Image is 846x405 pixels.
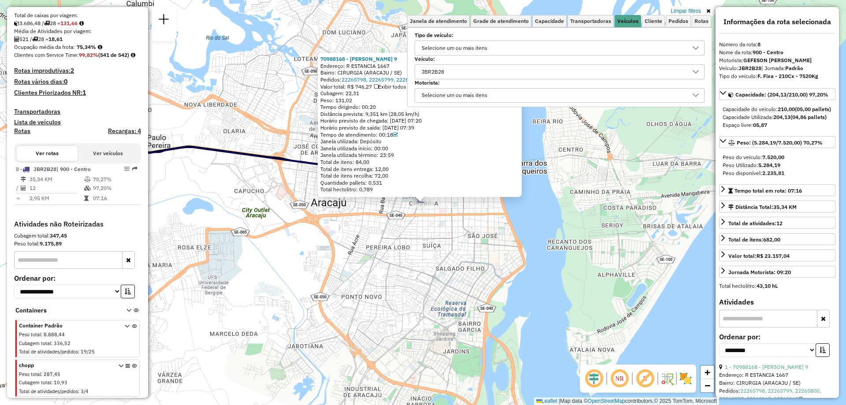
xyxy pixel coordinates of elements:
a: Com service time [393,131,398,138]
i: Total de Atividades [14,37,19,42]
em: Opções [124,166,130,171]
span: 3/4 [81,388,89,394]
a: Jornada Motorista: 09:20 [719,266,835,278]
strong: (04,86 pallets) [790,114,827,120]
span: Pedidos [668,19,688,24]
div: Quantidade pallets: 0,531 [320,179,519,186]
div: Janela utilizada início: 00:00 [320,145,519,152]
div: Peso: (5.284,19/7.520,00) 70,27% [719,150,835,181]
span: JBR2B28 [33,166,56,172]
a: Valor total:R$ 23.157,04 [719,249,835,261]
div: Tempo de atendimento: 00:18 [320,131,519,138]
strong: 347,45 [50,232,67,239]
a: Tempo total em rota: 07:16 [719,184,835,196]
strong: (05,00 pallets) [795,106,831,112]
div: Selecione um ou mais itens [419,41,490,55]
span: Total de atividades: [728,220,783,227]
strong: 7.520,00 [762,154,784,160]
button: Ver rotas [17,146,78,161]
div: Distância Total: [728,203,797,211]
a: 1 - 70988168 - [PERSON_NAME] 9 [725,364,808,370]
div: JBR2B28 [419,65,447,79]
i: Total de rotas [32,37,38,42]
span: : [78,349,79,355]
a: Capacidade: (204,13/210,00) 97,20% [719,88,835,100]
label: Motorista: [415,79,705,87]
div: Nome da rota: [719,48,835,56]
strong: (541 de 542) [98,52,129,58]
div: Total hectolitro: 0,789 [320,186,519,193]
strong: 18,61 [48,36,63,42]
span: | Jornada: [761,65,803,71]
div: Total de itens entrega: 12,00 [320,166,519,173]
span: 35,34 KM [773,204,797,210]
span: Exibir todos [374,83,406,90]
div: Motorista: [719,56,835,64]
em: Rota exportada [132,166,137,171]
span: 336,52 [54,340,70,346]
span: Ocupação média da frota: [14,44,75,50]
i: Observações [798,396,803,401]
strong: 210,00 [778,106,795,112]
h4: Transportadoras [14,108,141,115]
span: Veículos [617,19,638,24]
a: Leaflet [536,398,557,404]
span: : [51,340,52,346]
span: Peso do veículo: [723,154,784,160]
td: = [16,194,20,203]
span: Clientes com Service Time: [14,52,79,58]
div: Distância prevista: 9,351 km (28,05 km/h) [320,111,519,118]
span: 10,93 [54,379,67,386]
div: Veículo: [719,64,835,72]
strong: 05,87 [753,122,767,128]
span: Cubagem total [19,379,51,386]
div: Jornada Motorista: 09:20 [728,268,791,276]
div: Média de Atividades por viagem: [14,27,141,35]
div: Capacidade Utilizada: [723,113,832,121]
span: | [559,398,560,404]
strong: 131,66 [60,20,78,26]
label: Tipo de veículo: [415,31,705,39]
strong: 70988168 - [PERSON_NAME] 9 [320,56,397,62]
em: Rotas cross docking consideradas [131,52,135,58]
i: Tempo total em rota [84,196,89,201]
h4: Clientes Priorizados NR: [14,89,141,97]
td: 70,27% [93,175,137,184]
div: Valor total: [728,252,790,260]
span: Container Padrão [19,322,114,330]
a: Peso: (5.284,19/7.520,00) 70,27% [719,136,835,148]
div: Capacidade: (204,13/210,00) 97,20% [719,102,835,133]
div: Total hectolitro: [719,282,835,290]
span: + [705,367,710,378]
span: Exibir rótulo [634,368,656,389]
span: − [705,380,710,391]
div: Peso total: [14,240,141,248]
strong: 43,10 hL [757,282,778,289]
div: Horário previsto de saída: [DATE] 07:39 [320,124,519,131]
span: Peso: 131,02 [320,97,352,104]
span: | 900 - Centro [56,166,91,172]
a: 22265798, 22265799, 22265800, 22263758, 22265167, 22265162 [719,387,821,402]
i: % de utilização da cubagem [84,186,91,191]
span: Peso total [19,331,41,338]
span: Total de atividades/pedidos [19,388,78,394]
strong: 0 [64,78,67,85]
td: 12 [29,184,84,193]
div: Pedidos: [719,387,835,403]
i: % de utilização do peso [84,177,91,182]
img: Fluxo de ruas [660,372,674,386]
h4: Rotas [14,127,30,135]
div: Endereço: R ESTANCIA 1667 [320,63,519,70]
i: Total de rotas [44,21,50,26]
span: : [41,371,42,377]
span: Total de atividades/pedidos [19,349,78,355]
a: Zoom in [701,366,714,379]
div: Peso Utilizado: [723,161,832,169]
div: Cubagem total: [14,232,141,240]
strong: 99,82% [79,52,98,58]
span: Peso total [19,371,41,377]
span: Ocultar NR [609,368,630,389]
strong: F. Fixa - 210Cx - 7520Kg [757,73,818,79]
span: Janela de atendimento [410,19,467,24]
button: Ordem crescente [121,285,135,298]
